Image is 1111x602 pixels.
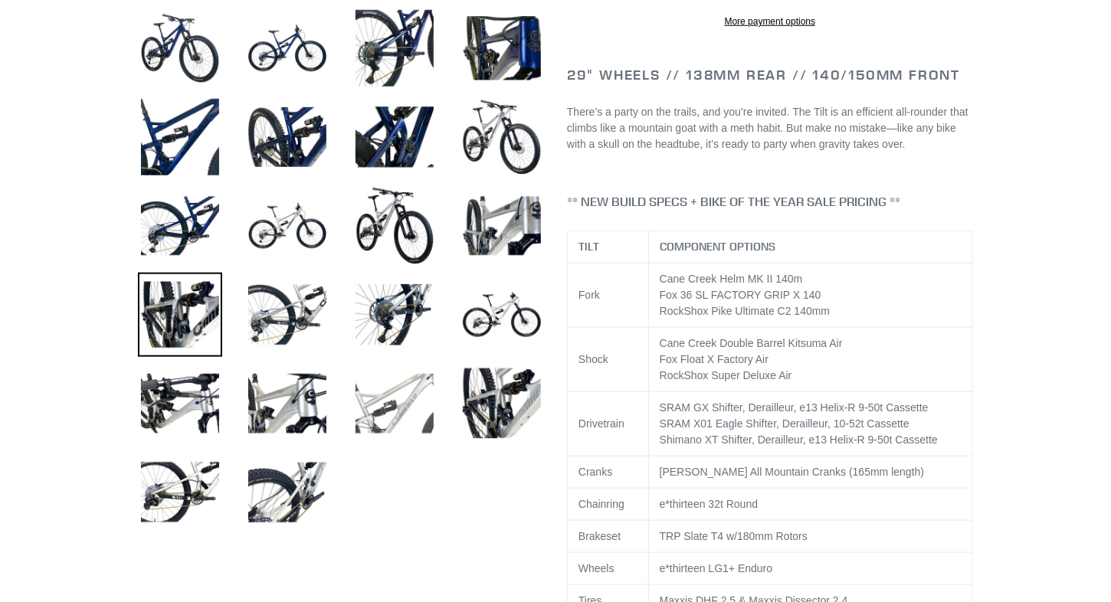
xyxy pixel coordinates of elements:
img: Load image into Gallery viewer, TILT - Complete Bike [138,273,222,357]
td: Fork [568,263,649,327]
img: Load image into Gallery viewer, TILT - Complete Bike [460,95,544,179]
img: Load image into Gallery viewer, TILT - Complete Bike [138,450,222,535]
td: Wheels [568,552,649,584]
td: e*thirteen 32t Round [648,488,972,520]
img: Load image into Gallery viewer, TILT - Complete Bike [138,184,222,268]
td: Cranks [568,456,649,488]
img: Load image into Gallery viewer, TILT - Complete Bike [460,362,544,446]
td: Shock [568,327,649,391]
td: Drivetrain [568,391,649,456]
img: Load image into Gallery viewer, TILT - Complete Bike [245,450,329,535]
td: Cane Creek Double Barrel Kitsuma Air Fox Float X Factory Air RockShox Super Deluxe Air [648,327,972,391]
h2: 29" Wheels // 138mm Rear // 140/150mm Front [567,67,973,83]
td: Cane Creek Helm MK II 140m Fox 36 SL FACTORY GRIP X 140 RockShox Pike Ultimate C2 140mm [648,263,972,327]
img: Load image into Gallery viewer, TILT - Complete Bike [245,273,329,357]
img: Load image into Gallery viewer, TILT - Complete Bike [138,362,222,446]
td: SRAM GX Shifter, Derailleur, e13 Helix-R 9-50t Cassette SRAM X01 Eagle Shifter, Derailleur, 10-52... [648,391,972,456]
td: [PERSON_NAME] All Mountain Cranks (165mm length) [648,456,972,488]
img: Load image into Gallery viewer, TILT - Complete Bike [460,6,544,90]
img: Load image into Gallery viewer, TILT - Complete Bike [138,95,222,179]
img: Load image into Gallery viewer, TILT - Complete Bike [352,95,437,179]
td: Chainring [568,488,649,520]
h4: ** NEW BUILD SPECS + BIKE OF THE YEAR SALE PRICING ** [567,195,973,209]
td: e*thirteen LG1+ Enduro [648,552,972,584]
img: Load image into Gallery viewer, TILT - Complete Bike [352,184,437,268]
th: TILT [568,231,649,263]
img: Load image into Gallery viewer, TILT - Complete Bike [460,273,544,357]
img: Load image into Gallery viewer, TILT - Complete Bike [245,95,329,179]
a: More payment options [571,15,969,28]
img: Load image into Gallery viewer, TILT - Complete Bike [352,6,437,90]
img: Load image into Gallery viewer, TILT - Complete Bike [352,362,437,446]
img: Load image into Gallery viewer, TILT - Complete Bike [460,184,544,268]
img: Load image into Gallery viewer, TILT - Complete Bike [245,362,329,446]
img: Load image into Gallery viewer, TILT - Complete Bike [245,6,329,90]
p: There’s a party on the trails, and you’re invited. The Tilt is an efficient all-rounder that clim... [567,104,973,152]
img: Load image into Gallery viewer, TILT - Complete Bike [352,273,437,357]
img: Load image into Gallery viewer, TILT - Complete Bike [138,6,222,90]
td: TRP Slate T4 w/180mm Rotors [648,520,972,552]
th: COMPONENT OPTIONS [648,231,972,263]
td: Brakeset [568,520,649,552]
img: Load image into Gallery viewer, TILT - Complete Bike [245,184,329,268]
